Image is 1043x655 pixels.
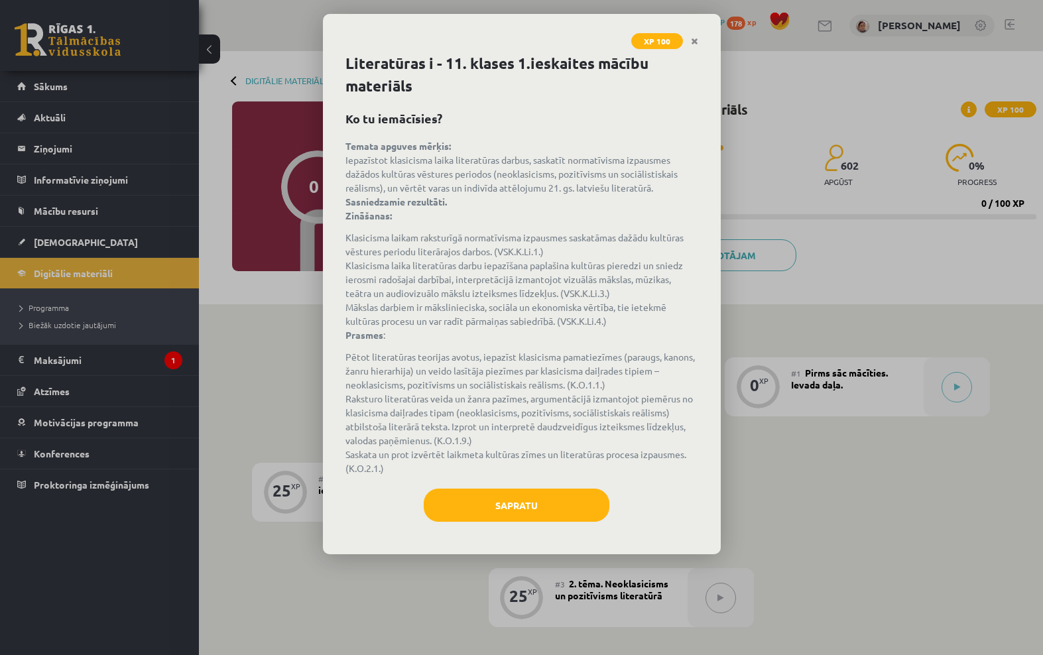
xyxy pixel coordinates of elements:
strong: Zināšanas: [345,209,392,221]
strong: Sasniedzamie rezultāti. [345,196,447,208]
li: Raksturo literatūras veida un žanra pazīmes, argumentācijā izmantojot piemērus no klasicisma daiļ... [345,392,698,447]
button: Sapratu [424,489,609,522]
a: Close [683,29,706,54]
li: Mākslas darbiem ir mākslinieciska, sociāla un ekonomiska vērtība, tie ietekmē kultūras procesu un... [345,300,698,328]
strong: Prasmes [345,329,383,341]
h2: Ko tu iemācīsies? [345,109,698,127]
li: Klasicisma laika literatūras darbu iepazīšana paplašina kultūras pieredzi un sniedz ierosmi radoš... [345,259,698,300]
span: XP 100 [631,33,683,49]
li: Pētot literatūras teorijas avotus, iepazīst klasicisma pamatiezīmes (paraugs, kanons, žanru hiera... [345,350,698,392]
strong: Temata apguves mērķis: [345,140,451,152]
h1: Literatūras i - 11. klases 1.ieskaites mācību materiāls [345,52,698,97]
li: Saskata un prot izvērtēt laikmeta kultūras zīmes un literatūras procesa izpausmes. (K.O.2.1.) [345,447,698,475]
p: Iepazīstot klasicisma laika literatūras darbus, saskatīt normatīvisma izpausmes dažādos kultūras ... [345,139,698,223]
p: : [345,328,698,342]
li: Klasicisma laikam raksturīgā normatīvisma izpausmes saskatāmas dažādu kultūras vēstures periodu l... [345,231,698,259]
